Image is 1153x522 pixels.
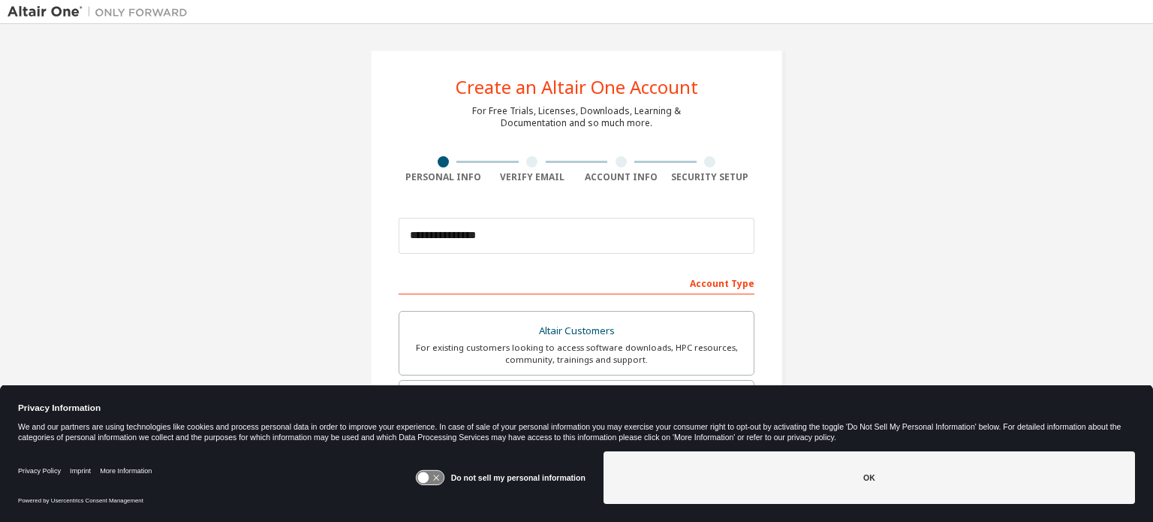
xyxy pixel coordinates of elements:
div: For existing customers looking to access software downloads, HPC resources, community, trainings ... [408,342,745,366]
div: Verify Email [488,171,577,183]
div: Altair Customers [408,321,745,342]
div: Personal Info [399,171,488,183]
div: Account Type [399,270,754,294]
div: Account Info [576,171,666,183]
img: Altair One [8,5,195,20]
div: Security Setup [666,171,755,183]
div: Create an Altair One Account [456,78,698,96]
div: For Free Trials, Licenses, Downloads, Learning & Documentation and so much more. [472,105,681,129]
